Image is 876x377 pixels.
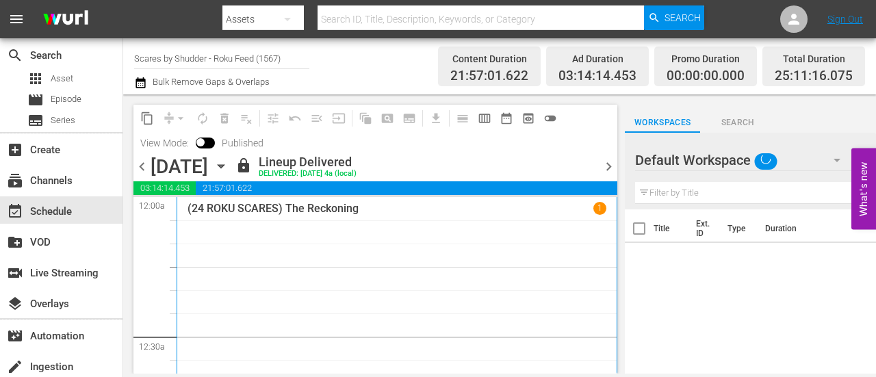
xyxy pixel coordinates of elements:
th: Ext. ID [688,209,719,248]
span: Remove Gaps & Overlaps [158,107,192,129]
span: Bulk Remove Gaps & Overlaps [151,77,270,87]
span: 00:00:00.000 [667,68,745,84]
span: 25:11:16.075 [775,68,853,84]
span: Day Calendar View [447,105,474,131]
div: Ad Duration [558,49,636,68]
span: Revert to Primary Episode [284,107,306,129]
span: Ingestion [7,359,23,375]
span: Series [27,112,44,129]
div: Lineup Delivered [259,155,357,170]
span: Workspaces [625,116,700,130]
span: toggle_off [543,112,557,125]
span: View Mode: [133,138,196,148]
span: VOD [7,234,23,250]
span: Toggle to switch from Published to Draft view. [196,138,205,147]
span: Asset [27,70,44,87]
span: Month Calendar View [495,107,517,129]
span: chevron_right [600,158,617,175]
div: Content Duration [450,49,528,68]
span: calendar_view_week_outlined [478,112,491,125]
span: 21:57:01.622 [450,68,528,84]
span: Live Streaming [7,265,23,281]
span: 24 hours Lineup View is OFF [539,107,561,129]
span: Search [7,47,23,64]
span: Create Series Block [398,107,420,129]
span: 03:14:14.453 [558,68,636,84]
span: more_vert [849,152,866,168]
span: Automation [7,328,23,344]
span: Copy Lineup [136,107,158,129]
a: Sign Out [827,14,863,25]
span: Episode [27,92,44,108]
div: DELIVERED: [DATE] 4a (local) [259,170,357,179]
span: Week Calendar View [474,107,495,129]
span: View Backup [517,107,539,129]
span: Series [51,114,75,127]
span: 03:14:14.453 [133,181,196,195]
th: Type [719,209,757,248]
span: Loop Content [192,107,214,129]
button: Search [644,5,704,30]
div: Total Duration [775,49,853,68]
p: 1 [597,203,602,213]
div: Default Workspace [635,141,853,179]
div: Promo Duration [667,49,745,68]
button: more_vert [849,144,866,177]
span: preview_outlined [521,112,535,125]
span: Download as CSV [420,105,447,131]
span: Schedule [7,203,23,220]
span: Customize Events [257,105,284,131]
span: Refresh All Search Blocks [350,105,376,131]
span: content_copy [140,112,154,125]
span: Select an event to delete [214,107,235,129]
span: Episode [51,92,81,106]
span: menu [8,11,25,27]
button: Open Feedback Widget [851,148,876,229]
span: Create [7,142,23,158]
span: Clear Lineup [235,107,257,129]
span: Overlays [7,296,23,312]
th: Duration [757,209,839,248]
span: Channels [7,172,23,189]
span: lock [235,157,252,174]
img: ans4CAIJ8jUAAAAAAAAAAAAAAAAAAAAAAAAgQb4GAAAAAAAAAAAAAAAAAAAAAAAAJMjXAAAAAAAAAAAAAAAAAAAAAAAAgAT5G... [33,3,99,36]
p: (24 ROKU SCARES) The Reckoning [188,202,359,215]
th: Title [654,209,688,248]
span: date_range_outlined [500,112,513,125]
span: Asset [51,72,73,86]
span: 21:57:01.622 [196,181,617,195]
span: Update Metadata from Key Asset [328,107,350,129]
span: chevron_left [133,158,151,175]
span: Create Search Block [376,107,398,129]
span: Search [665,5,701,30]
div: [DATE] [151,155,208,178]
span: Published [215,138,270,148]
span: Fill episodes with ad slates [306,107,328,129]
span: Search [700,116,775,130]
